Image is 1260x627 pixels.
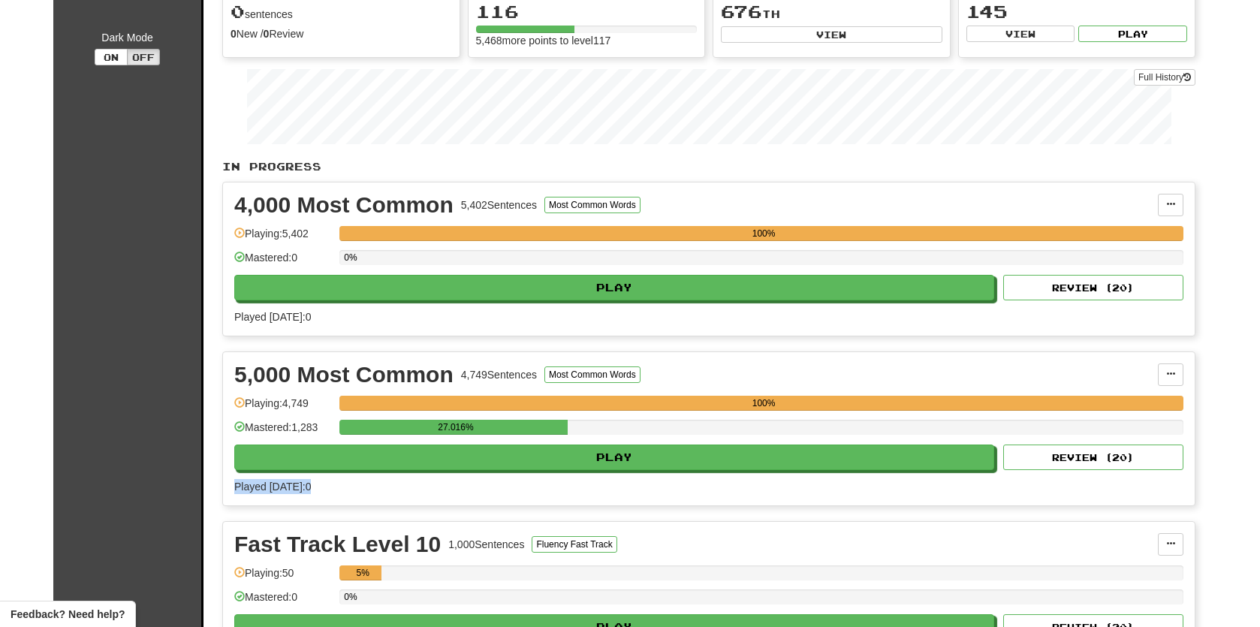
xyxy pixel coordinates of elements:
[461,367,537,382] div: 4,749 Sentences
[344,396,1183,411] div: 100%
[721,1,762,22] span: 676
[231,28,237,40] strong: 0
[344,420,567,435] div: 27.016%
[127,49,160,65] button: Off
[966,26,1075,42] button: View
[65,30,190,45] div: Dark Mode
[234,311,311,323] span: Played [DATE]: 0
[344,565,381,580] div: 5%
[1003,445,1183,470] button: Review (20)
[11,607,125,622] span: Open feedback widget
[231,26,452,41] div: New / Review
[1078,26,1187,42] button: Play
[448,537,524,552] div: 1,000 Sentences
[721,26,942,43] button: View
[532,536,616,553] button: Fluency Fast Track
[344,226,1183,241] div: 100%
[234,275,994,300] button: Play
[544,197,641,213] button: Most Common Words
[222,159,1195,174] p: In Progress
[234,565,332,590] div: Playing: 50
[234,226,332,251] div: Playing: 5,402
[234,194,454,216] div: 4,000 Most Common
[234,363,454,386] div: 5,000 Most Common
[231,2,452,22] div: sentences
[461,197,537,213] div: 5,402 Sentences
[234,396,332,421] div: Playing: 4,749
[1134,69,1195,86] a: Full History
[721,2,942,22] div: th
[264,28,270,40] strong: 0
[234,533,441,556] div: Fast Track Level 10
[234,250,332,275] div: Mastered: 0
[476,33,698,48] div: 5,468 more points to level 117
[234,481,311,493] span: Played [DATE]: 0
[1003,275,1183,300] button: Review (20)
[476,2,698,21] div: 116
[966,2,1188,21] div: 145
[234,589,332,614] div: Mastered: 0
[234,420,332,445] div: Mastered: 1,283
[234,445,994,470] button: Play
[544,366,641,383] button: Most Common Words
[95,49,128,65] button: On
[231,1,245,22] span: 0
